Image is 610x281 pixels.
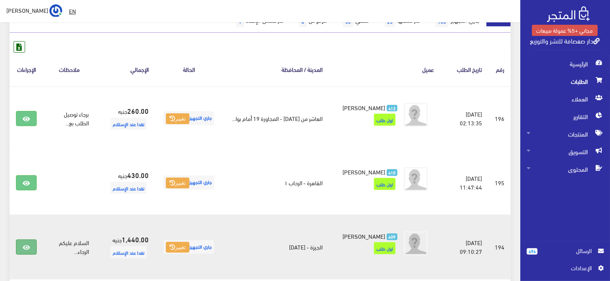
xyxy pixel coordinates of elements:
a: مجاني +5% عمولة مبيعات [532,25,598,36]
td: الجيزة - [DATE] [222,215,329,279]
a: المحتوى [520,160,610,178]
strong: 1,440.00 [122,234,149,244]
span: المحتوى [527,160,604,178]
span: 494 [527,248,537,255]
span: 410 [387,169,397,176]
a: EN [66,4,79,18]
td: 194 [488,215,511,279]
span: التقارير [527,108,604,125]
td: جنيه [95,150,155,215]
span: 409 [387,234,397,240]
img: avatar.png [404,103,428,127]
span: [PERSON_NAME] [342,102,385,113]
th: ملاحظات [43,53,95,86]
strong: 260.00 [127,105,149,116]
td: [DATE] 09:10:27 [441,215,488,279]
img: avatar.png [404,167,428,191]
strong: 430.00 [127,170,149,180]
td: 195 [488,150,511,215]
th: تاريخ الطلب [441,53,488,86]
button: تغيير [166,178,189,189]
button: تغيير [166,242,189,253]
a: 410 [PERSON_NAME] [342,167,397,176]
td: القاهرة - الرحاب ١ [222,150,329,215]
span: جاري التجهيز [163,176,214,190]
span: [PERSON_NAME] [342,230,385,241]
span: اول طلب [374,114,396,126]
td: [DATE] 02:13:35 [441,86,488,151]
a: 413 [PERSON_NAME] [342,103,397,112]
span: جاري التجهيز [163,111,214,125]
span: نقدا عند الإستلام [110,182,147,194]
a: المنتجات [520,125,610,143]
th: رقم [488,53,511,86]
a: التقارير [520,108,610,125]
span: نقدا عند الإستلام [110,246,147,258]
span: العملاء [527,90,604,108]
a: 409 [PERSON_NAME] [342,232,397,240]
th: المدينة / المحافظة [222,53,329,86]
td: جنيه [95,215,155,279]
a: 494 الرسائل [527,246,604,263]
a: العملاء [520,90,610,108]
td: السلام عليكم الرجاء... [43,215,95,279]
img: . [547,6,590,22]
button: تغيير [166,113,189,125]
th: اﻹجمالي [95,53,155,86]
td: جنيه [95,86,155,151]
th: الإجراءات [10,53,43,86]
span: الطلبات [527,73,604,90]
th: عميل [329,53,441,86]
span: [PERSON_NAME] [342,166,385,177]
u: EN [69,6,76,16]
img: ... [49,4,62,17]
span: نقدا عند الإستلام [110,118,147,130]
span: اول طلب [374,242,396,254]
span: الرئيسية [527,55,604,73]
td: 196 [488,86,511,151]
td: العاشر من [DATE] - المجاورة 19 أمام بوا... [222,86,329,151]
a: اﻹعدادات [527,263,604,276]
span: اول طلب [374,178,396,190]
span: الرسائل [544,246,592,255]
a: ... [PERSON_NAME] [6,4,62,17]
span: اﻹعدادات [533,263,591,272]
span: [PERSON_NAME] [6,5,48,15]
a: دار صفصافة للنشر والتوزيع [530,35,600,46]
img: avatar.png [404,232,428,255]
a: الرئيسية [520,55,610,73]
td: [DATE] 11:47:44 [441,150,488,215]
span: جاري التجهيز [163,240,214,254]
span: 413 [387,105,397,112]
a: الطلبات [520,73,610,90]
span: التسويق [527,143,604,160]
span: المنتجات [527,125,604,143]
th: الحالة [155,53,222,86]
td: برجاء توصيل الطلب بع... [43,86,95,151]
